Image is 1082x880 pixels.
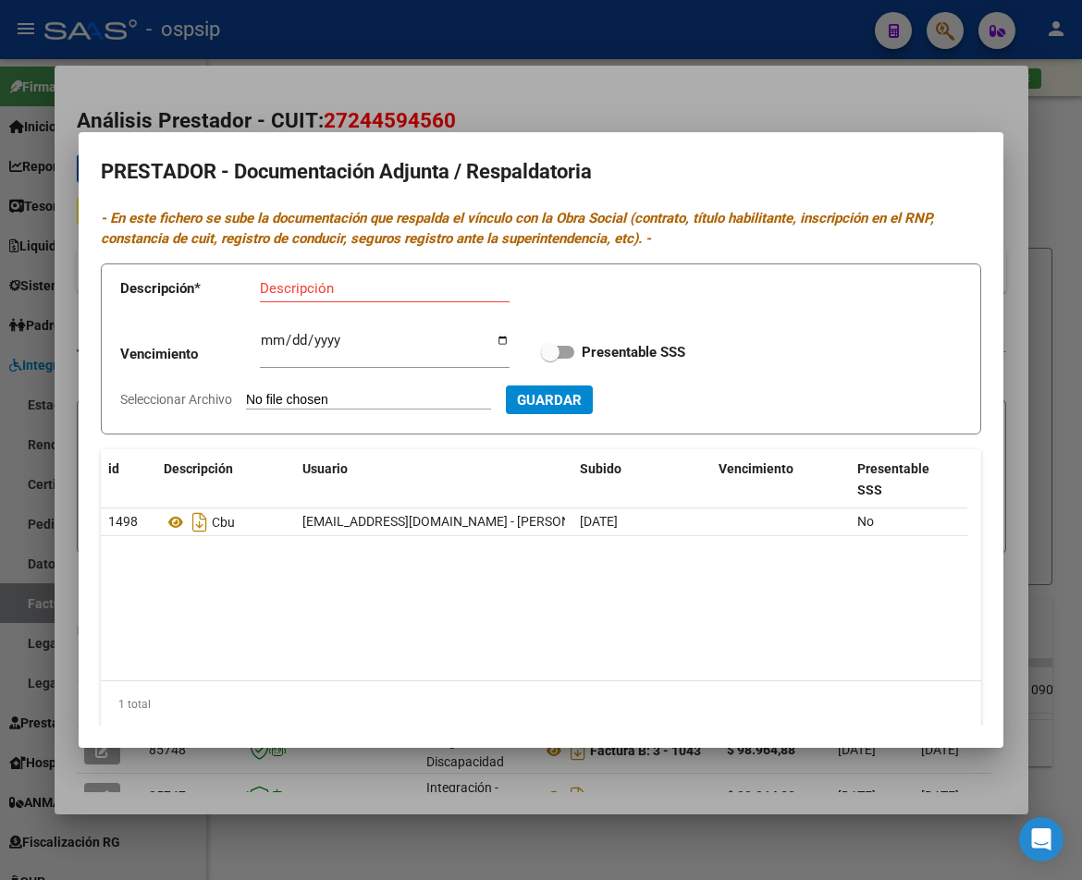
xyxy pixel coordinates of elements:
p: Vencimiento [120,344,260,365]
span: Seleccionar Archivo [120,392,232,407]
datatable-header-cell: Acción [961,449,1053,510]
span: id [108,461,119,476]
span: [DATE] [580,514,618,529]
datatable-header-cell: id [101,449,156,510]
span: Cbu [212,515,235,530]
span: [EMAIL_ADDRESS][DOMAIN_NAME] - [PERSON_NAME] [302,514,616,529]
datatable-header-cell: Descripción [156,449,295,510]
datatable-header-cell: Subido [572,449,711,510]
span: Usuario [302,461,348,476]
span: Subido [580,461,621,476]
i: - En este fichero se sube la documentación que respalda el vínculo con la Obra Social (contrato, ... [101,210,934,248]
span: Guardar [517,392,582,409]
datatable-header-cell: Vencimiento [711,449,850,510]
span: Presentable SSS [857,461,929,497]
div: 1 total [101,681,981,727]
i: Descargar documento [188,507,212,537]
h2: PRESTADOR - Documentación Adjunta / Respaldatoria [101,154,981,189]
span: Descripción [164,461,233,476]
datatable-header-cell: Presentable SSS [850,449,961,510]
div: Open Intercom Messenger [1019,817,1064,862]
span: 1498 [108,514,138,529]
button: Guardar [506,385,593,414]
p: Descripción [120,278,260,299]
strong: Presentable SSS [582,344,685,361]
datatable-header-cell: Usuario [295,449,572,510]
span: No [857,514,874,529]
span: Vencimiento [719,461,793,476]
